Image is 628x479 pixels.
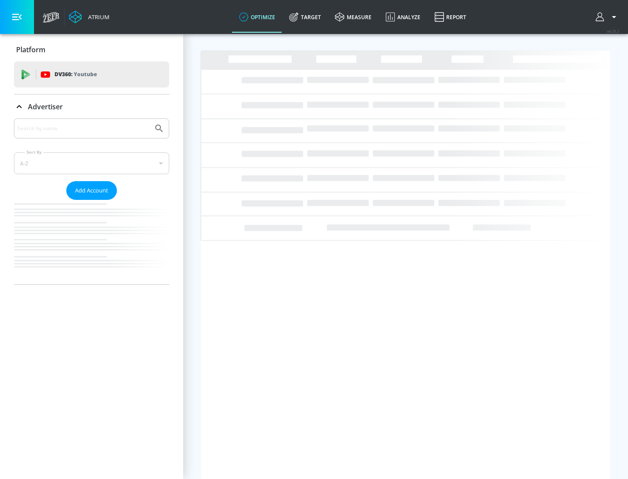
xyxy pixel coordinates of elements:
[28,102,63,111] p: Advertiser
[328,1,379,33] a: measure
[14,200,169,284] nav: list of Advertiser
[14,61,169,88] div: DV360: Youtube
[14,37,169,62] div: Platform
[55,70,97,79] p: DV360:
[232,1,282,33] a: optimize
[66,181,117,200] button: Add Account
[14,152,169,174] div: A-Z
[427,1,473,33] a: Report
[379,1,427,33] a: Analyze
[16,45,45,54] p: Platform
[17,123,150,134] input: Search by name
[75,186,108,196] span: Add Account
[14,94,169,119] div: Advertiser
[14,118,169,284] div: Advertiser
[282,1,328,33] a: Target
[607,29,619,34] span: v 4.25.2
[25,149,44,155] label: Sort By
[85,13,109,21] div: Atrium
[69,10,109,24] a: Atrium
[74,70,97,79] p: Youtube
